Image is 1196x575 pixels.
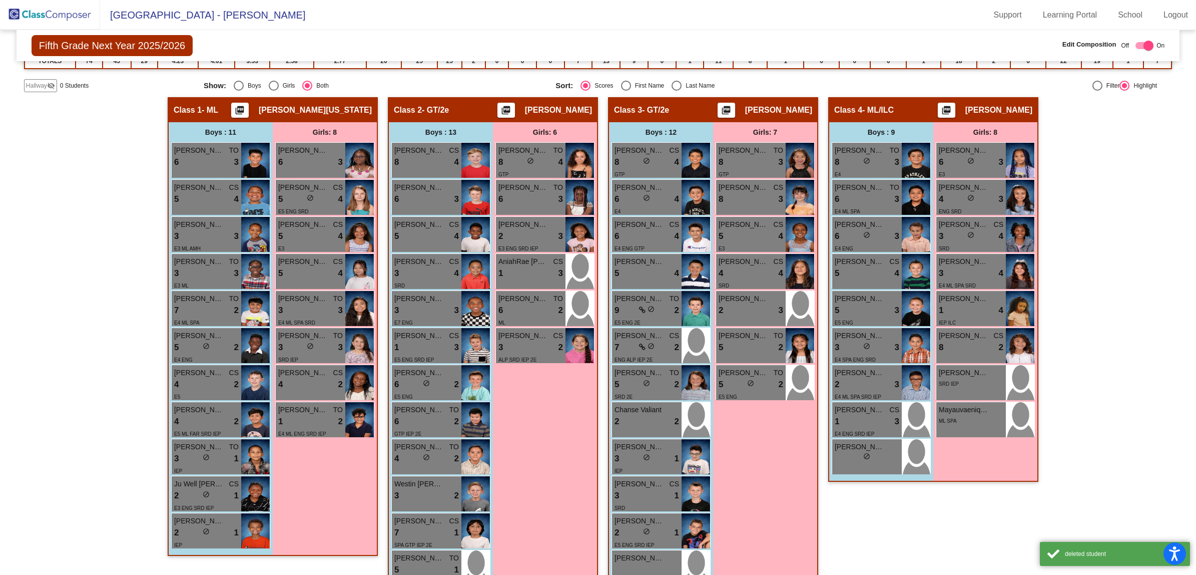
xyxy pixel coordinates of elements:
[338,230,343,243] span: 4
[394,219,444,230] span: [PERSON_NAME]
[394,357,434,363] span: E5 ENG SRD IEP
[498,193,503,206] span: 6
[615,357,653,363] span: ENG ALP IEP 2E
[174,294,224,304] span: [PERSON_NAME]
[174,320,200,326] span: E4 ML SPA
[100,7,305,23] span: [GEOGRAPHIC_DATA] - [PERSON_NAME]
[939,193,943,206] span: 4
[615,209,621,214] span: E4
[229,182,239,193] span: CS
[835,209,860,214] span: E4 ML SPA
[498,304,503,317] span: 6
[278,320,315,326] span: E4 ML SPA SRD
[835,320,853,326] span: E5 ENG
[174,357,193,363] span: E4 ENG
[229,145,239,156] span: TO
[558,230,563,243] span: 3
[394,341,399,354] span: 1
[394,182,444,193] span: [PERSON_NAME]
[863,231,870,238] span: do_not_disturb_alt
[307,194,314,201] span: do_not_disturb_alt
[835,267,839,280] span: 5
[498,357,536,363] span: ALP SRD IEP 2E
[939,172,945,177] span: E3
[498,182,548,193] span: [PERSON_NAME]
[719,219,769,230] span: [PERSON_NAME]
[675,230,679,243] span: 4
[174,368,224,378] span: [PERSON_NAME]
[939,145,989,156] span: [PERSON_NAME]
[498,246,538,251] span: E3 ENG SRD IEP
[454,267,459,280] span: 4
[590,81,613,90] div: Scores
[615,219,665,230] span: [PERSON_NAME]
[558,267,563,280] span: 3
[939,320,956,326] span: IEP ILC
[939,156,943,169] span: 6
[940,105,952,119] mat-icon: picture_as_pdf
[500,105,512,119] mat-icon: picture_as_pdf
[394,230,399,243] span: 5
[278,246,284,251] span: E3
[498,172,509,177] span: GTP
[174,267,179,280] span: 3
[745,105,812,115] span: [PERSON_NAME]
[895,304,899,317] span: 3
[774,145,783,156] span: TO
[553,145,563,156] span: TO
[333,219,343,230] span: CS
[338,341,343,354] span: 3
[234,156,239,169] span: 3
[779,378,783,391] span: 2
[558,341,563,354] span: 2
[835,378,839,391] span: 2
[498,219,548,230] span: [PERSON_NAME]
[890,256,899,267] span: CS
[719,256,769,267] span: [PERSON_NAME]
[719,145,769,156] span: [PERSON_NAME]
[779,304,783,317] span: 3
[278,267,283,280] span: 5
[895,230,899,243] span: 3
[615,145,665,156] span: [PERSON_NAME]
[555,81,573,90] span: Sort:
[278,368,328,378] span: [PERSON_NAME]
[615,304,619,317] span: 9
[774,331,783,341] span: TO
[779,230,783,243] span: 4
[1129,81,1157,90] div: Highlight
[454,341,459,354] span: 3
[174,230,179,243] span: 3
[203,343,210,350] span: do_not_disturb_alt
[278,230,283,243] span: 5
[307,343,314,350] span: do_not_disturb_alt
[498,230,503,243] span: 2
[553,294,563,304] span: TO
[675,378,679,391] span: 2
[835,304,839,317] span: 5
[278,209,309,214] span: E5 ENG SRD
[497,103,515,118] button: Print Students Details
[939,230,943,243] span: 3
[169,122,273,142] div: Boys : 11
[643,380,650,387] span: do_not_disturb_alt
[174,341,179,354] span: 5
[719,341,723,354] span: 5
[278,156,283,169] span: 6
[394,368,444,378] span: [PERSON_NAME]
[454,156,459,169] span: 4
[202,105,218,115] span: - ML
[939,368,989,378] span: [PERSON_NAME]
[278,294,328,304] span: [PERSON_NAME]
[204,81,226,90] span: Show:
[719,172,729,177] span: GTP
[498,267,503,280] span: 1
[895,156,899,169] span: 3
[394,294,444,304] span: [PERSON_NAME] [PERSON_NAME]
[1156,41,1164,50] span: On
[394,378,399,391] span: 6
[774,256,783,267] span: CS
[999,267,1003,280] span: 4
[454,304,459,317] span: 3
[498,256,548,267] span: AniahRae [PERSON_NAME]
